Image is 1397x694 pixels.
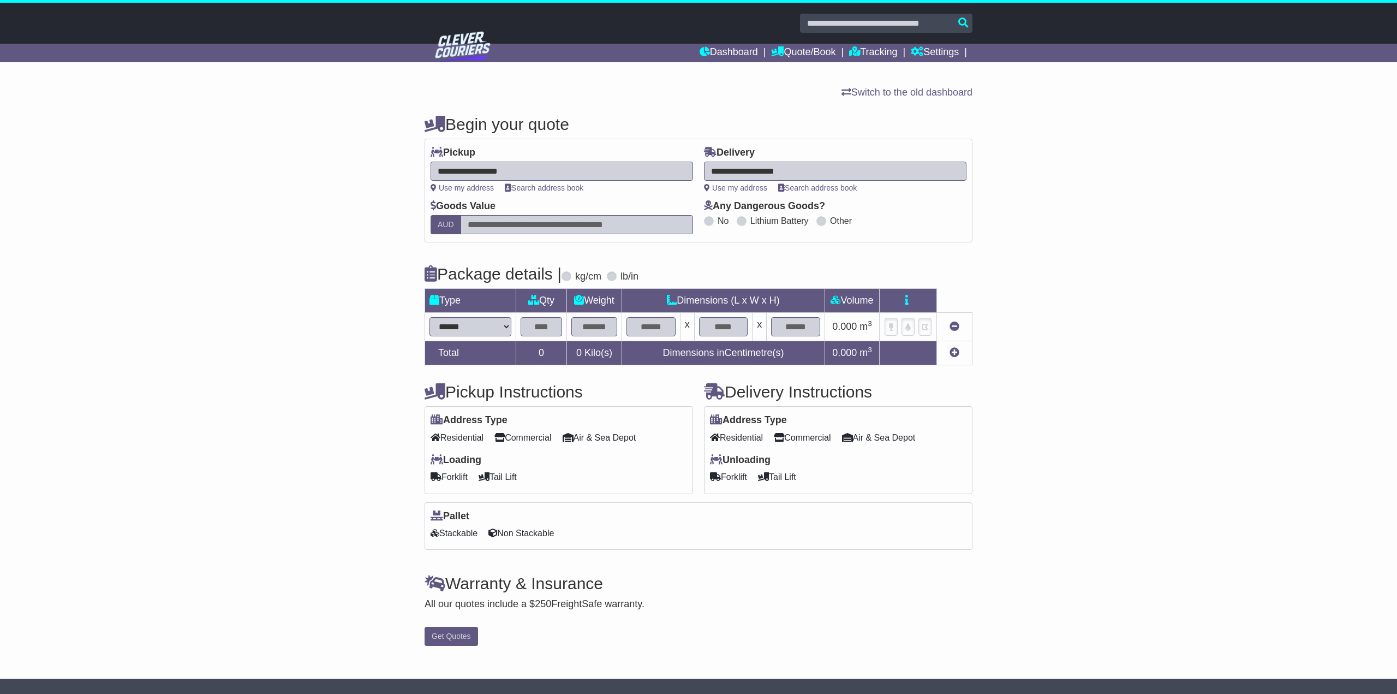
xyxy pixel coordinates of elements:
span: 0 [576,347,582,358]
span: Tail Lift [758,468,796,485]
td: Dimensions in Centimetre(s) [622,341,825,365]
a: Use my address [431,183,494,192]
sup: 3 [868,346,872,354]
span: Residential [710,429,763,446]
h4: Warranty & Insurance [425,574,972,592]
label: lb/in [620,271,638,283]
a: Remove this item [950,321,959,332]
label: Loading [431,454,481,466]
label: Address Type [710,414,787,426]
label: Address Type [431,414,508,426]
span: 0.000 [832,347,857,358]
h4: Package details | [425,265,562,283]
a: Search address book [778,183,857,192]
span: 0.000 [832,321,857,332]
sup: 3 [868,319,872,328]
button: Get Quotes [425,627,478,646]
label: Delivery [704,147,755,159]
td: Total [425,341,516,365]
td: Qty [516,289,567,313]
a: Quote/Book [771,44,835,62]
a: Settings [911,44,959,62]
label: Pickup [431,147,475,159]
span: Commercial [494,429,551,446]
td: 0 [516,341,567,365]
span: Forklift [710,468,747,485]
h4: Pickup Instructions [425,383,693,401]
span: Residential [431,429,483,446]
label: Other [830,216,852,226]
a: Switch to the old dashboard [841,87,972,98]
label: Unloading [710,454,771,466]
td: x [753,313,767,341]
h4: Delivery Instructions [704,383,972,401]
div: All our quotes include a $ FreightSafe warranty. [425,598,972,610]
td: Dimensions (L x W x H) [622,289,825,313]
td: Kilo(s) [567,341,622,365]
a: Add new item [950,347,959,358]
td: Volume [825,289,879,313]
a: Dashboard [700,44,758,62]
label: Pallet [431,511,469,523]
td: Type [425,289,516,313]
span: Commercial [774,429,831,446]
span: m [859,321,872,332]
span: 250 [535,598,551,609]
a: Tracking [849,44,897,62]
label: Any Dangerous Goods? [704,200,825,212]
a: Use my address [704,183,767,192]
label: Lithium Battery [750,216,809,226]
span: Air & Sea Depot [842,429,916,446]
label: Goods Value [431,200,495,212]
td: Weight [567,289,622,313]
span: Tail Lift [479,468,517,485]
h4: Begin your quote [425,115,972,133]
label: AUD [431,215,461,234]
span: Non Stackable [488,525,554,542]
td: x [680,313,694,341]
span: Air & Sea Depot [563,429,636,446]
label: kg/cm [575,271,601,283]
span: Stackable [431,525,477,542]
label: No [718,216,729,226]
a: Search address book [505,183,583,192]
span: m [859,347,872,358]
span: Forklift [431,468,468,485]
